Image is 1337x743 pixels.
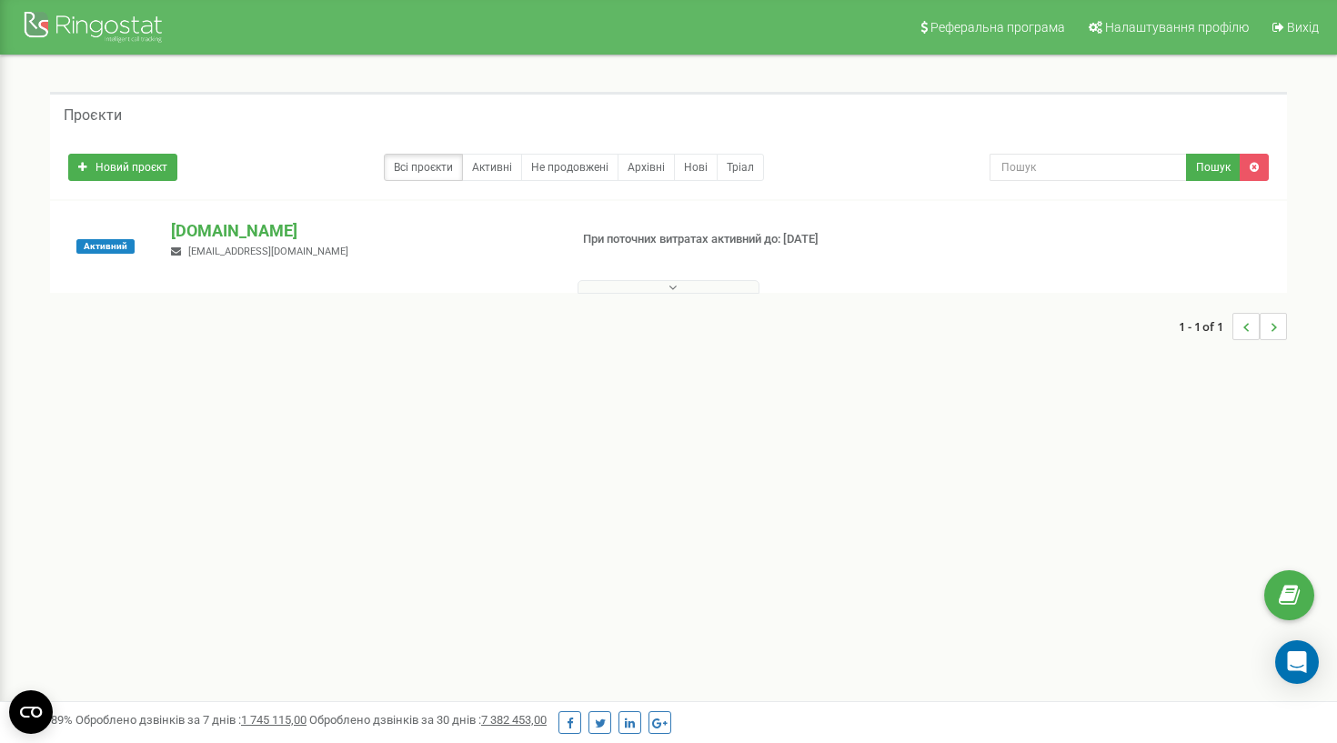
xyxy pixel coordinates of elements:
h5: Проєкти [64,107,122,124]
a: Всі проєкти [384,154,463,181]
u: 1 745 115,00 [241,713,307,727]
p: [DOMAIN_NAME] [171,219,553,243]
u: 7 382 453,00 [481,713,547,727]
span: Вихід [1287,20,1319,35]
input: Пошук [990,154,1188,181]
a: Новий проєкт [68,154,177,181]
a: Тріал [717,154,764,181]
button: Пошук [1186,154,1241,181]
span: Налаштування профілю [1105,20,1249,35]
span: Активний [76,239,135,254]
nav: ... [1179,295,1287,358]
button: Open CMP widget [9,690,53,734]
a: Не продовжені [521,154,618,181]
a: Активні [462,154,522,181]
div: Open Intercom Messenger [1275,640,1319,684]
span: [EMAIL_ADDRESS][DOMAIN_NAME] [188,246,348,257]
a: Нові [674,154,718,181]
p: При поточних витратах активний до: [DATE] [583,231,863,248]
span: Реферальна програма [930,20,1065,35]
span: Оброблено дзвінків за 30 днів : [309,713,547,727]
a: Архівні [618,154,675,181]
span: Оброблено дзвінків за 7 днів : [75,713,307,727]
span: 1 - 1 of 1 [1179,313,1232,340]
